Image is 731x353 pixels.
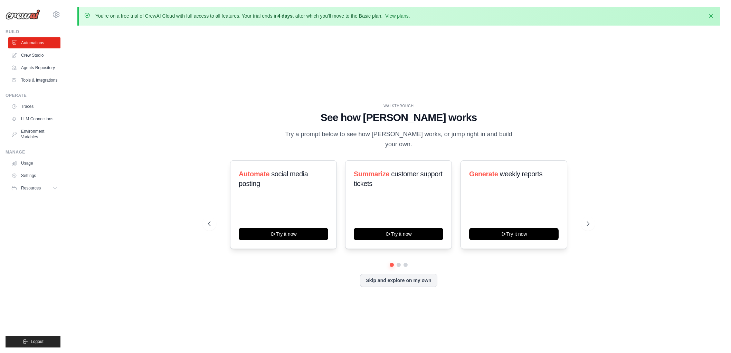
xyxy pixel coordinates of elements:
[8,183,60,194] button: Resources
[239,170,269,178] span: Automate
[208,111,589,124] h1: See how [PERSON_NAME] works
[8,126,60,142] a: Environment Variables
[6,29,60,35] div: Build
[8,158,60,169] a: Usage
[8,101,60,112] a: Traces
[354,170,389,178] span: Summarize
[6,336,60,347] button: Logout
[469,228,559,240] button: Try it now
[8,62,60,73] a: Agents Repository
[31,339,44,344] span: Logout
[8,37,60,48] a: Automations
[360,274,437,287] button: Skip and explore on my own
[8,50,60,61] a: Crew Studio
[239,170,308,187] span: social media posting
[239,228,328,240] button: Try it now
[469,170,498,178] span: Generate
[6,149,60,155] div: Manage
[354,170,442,187] span: customer support tickets
[283,129,515,150] p: Try a prompt below to see how [PERSON_NAME] works, or jump right in and build your own.
[6,9,40,20] img: Logo
[21,185,41,191] span: Resources
[354,228,443,240] button: Try it now
[277,13,293,19] strong: 4 days
[385,13,408,19] a: View plans
[8,113,60,124] a: LLM Connections
[500,170,542,178] span: weekly reports
[208,103,589,109] div: WALKTHROUGH
[95,12,410,19] p: You're on a free trial of CrewAI Cloud with full access to all features. Your trial ends in , aft...
[8,75,60,86] a: Tools & Integrations
[6,93,60,98] div: Operate
[8,170,60,181] a: Settings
